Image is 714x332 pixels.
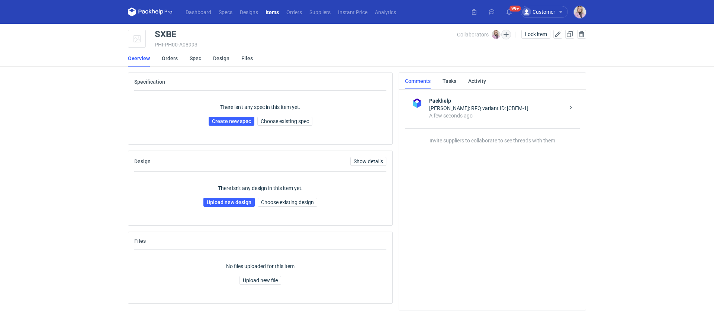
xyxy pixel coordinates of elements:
button: Delete item [577,30,586,39]
a: Instant Price [334,7,371,16]
a: Spec [190,50,201,67]
div: SXBE [155,30,177,39]
a: Activity [468,73,486,89]
h2: Specification [134,79,165,85]
p: There isn't any spec in this item yet. [220,103,300,111]
div: [PERSON_NAME]: RFQ variant ID: [CBEM-1] [429,104,565,112]
strong: Packhelp [429,97,565,104]
a: Suppliers [306,7,334,16]
button: Lock item [521,30,550,39]
a: Dashboard [182,7,215,16]
a: Upload new design [203,198,255,207]
button: Edit item [553,30,562,39]
h2: Design [134,158,151,164]
button: Customer [521,6,574,18]
a: Design [213,50,229,67]
div: A few seconds ago [429,112,565,119]
svg: Packhelp Pro [128,7,173,16]
a: Orders [162,50,178,67]
p: There isn't any design in this item yet. [218,184,303,192]
a: Tasks [443,73,456,89]
a: Show details [350,157,386,166]
span: Choose existing spec [261,119,309,124]
a: Create new spec [209,117,254,126]
span: Choose existing design [261,200,314,205]
img: Klaudia Wiśniewska [574,6,586,18]
h2: Files [134,238,146,244]
button: Choose existing design [258,198,317,207]
button: Edit collaborators [501,30,511,39]
div: Customer [522,7,555,16]
a: Analytics [371,7,400,16]
span: Collaborators [457,32,489,38]
a: Orders [283,7,306,16]
img: Klaudia Wiśniewska [492,30,501,39]
p: Invite suppliers to collaborate to see threads with them [405,128,580,144]
div: PHI-PH00-A08993 [155,42,457,48]
a: Overview [128,50,150,67]
img: Packhelp [411,97,423,109]
button: Duplicate Item [565,30,574,39]
span: Lock item [525,32,547,37]
button: 99+ [503,6,515,18]
span: Upload new file [243,278,278,283]
a: Specs [215,7,236,16]
button: Choose existing spec [257,117,312,126]
button: Upload new file [239,276,281,285]
a: Comments [405,73,431,89]
a: Designs [236,7,262,16]
a: Items [262,7,283,16]
a: Files [241,50,253,67]
p: No files uploaded for this item [226,262,295,270]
